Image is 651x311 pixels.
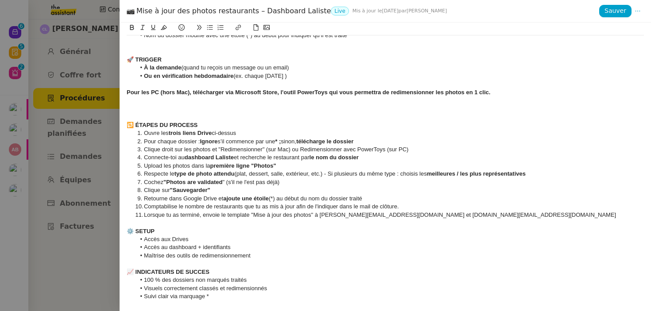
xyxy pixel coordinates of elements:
strong: Ignore [200,138,217,145]
strong: première ligne "Photos" [210,162,276,169]
strong: trois liens Drive [169,130,212,136]
strong: type de photo attendu [174,170,235,177]
strong: meilleures / les plus représentatives [427,170,526,177]
li: Connecte-toi au et recherche le restaurant par [136,154,644,161]
strong: télécharge le dossier [296,138,353,145]
li: (quand tu reçois un message ou un email) [136,64,644,72]
li: Clique sur [136,186,644,194]
button: Sauver [599,5,632,17]
strong: Pour les PC (hors Mac), télécharger via Microsoft Store, l'outil PowerToys qui vous permettra de ... [127,89,490,96]
strong: dashboard Laliste [185,154,234,161]
li: 100 % des dossiers non marqués traités [136,276,644,284]
li: Pour chaque dossier : s’il commence par une sinon, [136,138,644,146]
strong: ⚙️ SETUP [127,228,155,234]
strong: 🚀 TRIGGER [127,56,162,63]
nz-tag: Live [331,7,349,15]
li: Ouvre les ci-dessus [136,129,644,137]
strong: 📈 INDICATEURS DE SUCCES [127,269,209,275]
span: par [399,8,407,14]
strong: À la demande [144,64,182,71]
li: Visuels correctement classés et redimensionnés [136,284,644,292]
div: Mise à jour des photos restaurants – Dashboard Laliste [127,6,599,16]
strong: ajoute une étoile [223,195,269,202]
span: Sauver [604,6,626,16]
li: Clique droit sur les photos et "Redimensionner" (sur Mac) ou Redimensionner avec PowerToys (sur PC) [136,146,644,154]
strong: 🔁 ÉTAPES DU PROCESS [127,122,198,128]
li: Nom du dossier modifié avec une étoile (*) au début pour indiquer qu’il est traité [136,31,644,39]
strong: le nom du dossier [310,154,359,161]
strong: Ou en vérification hebdomadaire [144,73,233,79]
li: Lorsque tu as terminé, envoie le template "Mise à jour des photos" à [PERSON_NAME][EMAIL_ADDRESS]... [136,211,644,219]
span: Mis à jour le [353,8,382,14]
strong: "Sauvegarder" [170,187,210,193]
strong: "Photos are validated [163,179,222,185]
span: [DATE] [PERSON_NAME] [353,6,447,16]
li: Comptabilise le nombre de restaurants que tu as mis à jour afin de l'indiquer dans le mail de clô... [136,203,644,211]
li: Respecte le (plat, dessert, salle, extérieur, etc.) - Si plusieurs du même type : choisis les [136,170,644,178]
li: Maîtrise des outils de redimensionnement [136,252,644,260]
li: Retourne dans Google Drive et (*) au début du nom du dossier traité [136,195,644,203]
li: Upload les photos dans la [136,162,644,170]
li: Suivi clair via marquage * [136,292,644,300]
li: (ex. chaque [DATE] ) [136,72,644,80]
li: Accès aux Drives [136,235,644,243]
li: Accès au dashboard + identifiants [136,243,644,251]
span: 📷, camera [127,7,135,20]
li: Cochez " (s'il ne l'est pas déjà) [136,178,644,186]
